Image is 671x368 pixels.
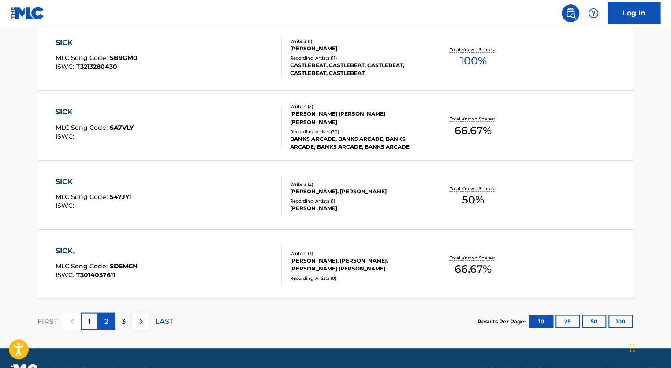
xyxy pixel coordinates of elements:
p: LAST [155,316,173,327]
div: [PERSON_NAME] [290,45,423,53]
div: [PERSON_NAME], [PERSON_NAME], [PERSON_NAME] [PERSON_NAME] [290,256,423,272]
span: 100 % [459,53,486,69]
div: [PERSON_NAME], [PERSON_NAME] [290,187,423,195]
span: 66.67 % [455,122,492,138]
button: 100 [608,315,633,328]
a: Public Search [562,4,579,22]
div: SICK [56,38,138,48]
button: 10 [529,315,553,328]
p: Total Known Shares: [449,46,496,53]
img: right [136,316,146,327]
div: Recording Artists ( 30 ) [290,128,423,135]
button: 50 [582,315,606,328]
div: Recording Artists ( 11 ) [290,55,423,61]
span: ISWC : [56,132,76,140]
button: 25 [555,315,580,328]
div: Writers ( 3 ) [290,250,423,256]
p: 1 [88,316,91,327]
div: Writers ( 2 ) [290,180,423,187]
p: Results Per Page: [477,317,528,325]
div: SICK. [56,245,138,256]
div: [PERSON_NAME] [PERSON_NAME] [PERSON_NAME] [290,110,423,126]
p: Total Known Shares: [449,185,496,192]
div: Drag [630,334,635,361]
a: SICKMLC Song Code:SA7VLYISWC:Writers (2)[PERSON_NAME] [PERSON_NAME] [PERSON_NAME]Recording Artist... [37,94,634,160]
span: 50 % [462,192,484,207]
div: SICK [56,176,131,187]
span: MLC Song Code : [56,192,110,200]
span: MLC Song Code : [56,123,110,131]
iframe: Chat Widget [627,326,671,368]
div: CASTLEBEAT, CASTLEBEAT, CASTLEBEAT, CASTLEBEAT, CASTLEBEAT [290,61,423,77]
span: SB9GM0 [110,54,138,62]
span: ISWC : [56,270,76,278]
img: search [565,8,576,19]
p: 2 [104,316,108,327]
span: MLC Song Code : [56,262,110,270]
div: SICK [56,107,134,117]
div: BANKS ARCADE, BANKS ARCADE, BANKS ARCADE, BANKS ARCADE, BANKS ARCADE [290,135,423,150]
span: T3213280430 [76,63,117,71]
div: Recording Artists ( 1 ) [290,197,423,204]
div: Help [585,4,602,22]
span: 66.67 % [455,261,492,277]
div: Recording Artists ( 0 ) [290,274,423,281]
img: MLC Logo [11,7,45,19]
div: Writers ( 2 ) [290,103,423,110]
p: 3 [122,316,126,327]
span: ISWC : [56,63,76,71]
p: Total Known Shares: [449,116,496,122]
a: SICK.MLC Song Code:SD5MCNISWC:T3014057611Writers (3)[PERSON_NAME], [PERSON_NAME], [PERSON_NAME] [... [37,232,634,298]
img: help [588,8,599,19]
span: SD5MCN [110,262,138,270]
a: Log In [608,2,660,24]
span: S47JYI [110,192,131,200]
span: T3014057611 [76,270,115,278]
span: SA7VLY [110,123,134,131]
a: SICKMLC Song Code:S47JYIISWC:Writers (2)[PERSON_NAME], [PERSON_NAME]Recording Artists (1)[PERSON_... [37,163,634,229]
div: [PERSON_NAME] [290,204,423,212]
span: MLC Song Code : [56,54,110,62]
p: FIRST [37,316,58,327]
p: Total Known Shares: [449,254,496,261]
a: SICKMLC Song Code:SB9GM0ISWC:T3213280430Writers (1)[PERSON_NAME]Recording Artists (11)CASTLEBEAT,... [37,24,634,90]
div: Writers ( 1 ) [290,38,423,45]
span: ISWC : [56,201,76,209]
